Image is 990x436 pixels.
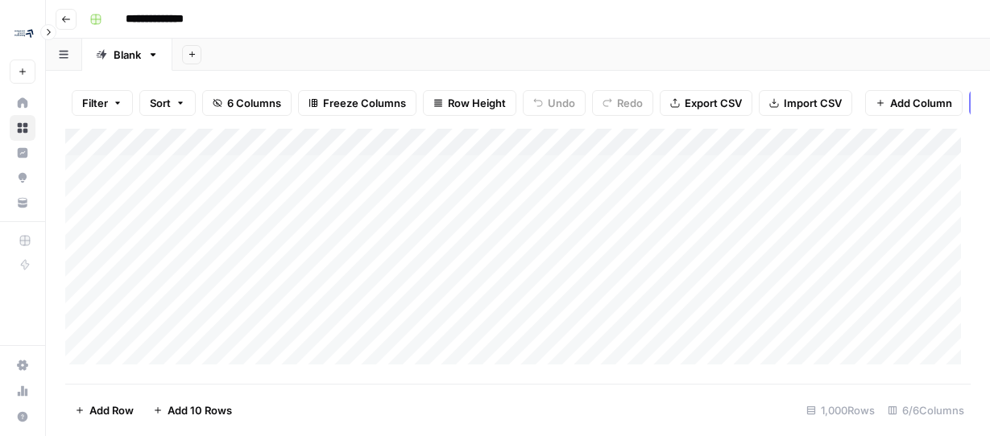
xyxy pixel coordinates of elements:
[448,95,506,111] span: Row Height
[202,90,292,116] button: 6 Columns
[865,90,963,116] button: Add Column
[227,95,281,111] span: 6 Columns
[784,95,842,111] span: Import CSV
[10,19,39,47] img: Compound Growth Logo
[10,115,35,141] a: Browse
[143,397,242,423] button: Add 10 Rows
[890,95,952,111] span: Add Column
[72,90,133,116] button: Filter
[150,95,171,111] span: Sort
[139,90,196,116] button: Sort
[423,90,516,116] button: Row Height
[114,47,141,63] div: Blank
[10,13,35,53] button: Workspace: Compound Growth
[759,90,852,116] button: Import CSV
[10,352,35,378] a: Settings
[65,397,143,423] button: Add Row
[617,95,643,111] span: Redo
[800,397,881,423] div: 1,000 Rows
[523,90,586,116] button: Undo
[10,378,35,404] a: Usage
[10,404,35,430] button: Help + Support
[10,190,35,216] a: Your Data
[592,90,653,116] button: Redo
[660,90,752,116] button: Export CSV
[685,95,742,111] span: Export CSV
[548,95,575,111] span: Undo
[82,39,172,71] a: Blank
[881,397,971,423] div: 6/6 Columns
[10,165,35,191] a: Opportunities
[323,95,406,111] span: Freeze Columns
[10,90,35,116] a: Home
[10,140,35,166] a: Insights
[89,402,134,418] span: Add Row
[168,402,232,418] span: Add 10 Rows
[298,90,416,116] button: Freeze Columns
[82,95,108,111] span: Filter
